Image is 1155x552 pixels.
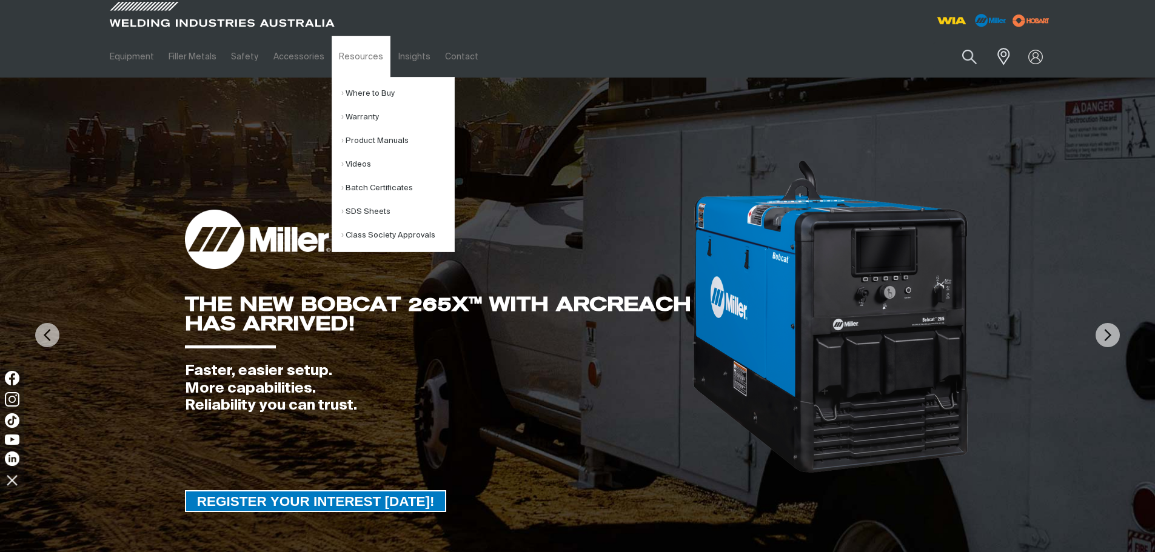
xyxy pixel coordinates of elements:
[102,36,815,78] nav: Main
[341,200,454,224] a: SDS Sheets
[2,470,22,490] img: hide socials
[341,129,454,153] a: Product Manuals
[341,153,454,176] a: Videos
[224,36,266,78] a: Safety
[332,36,390,78] a: Resources
[341,224,454,247] a: Class Society Approvals
[332,77,455,252] ul: Resources Submenu
[341,176,454,200] a: Batch Certificates
[390,36,437,78] a: Insights
[5,392,19,407] img: Instagram
[185,362,691,414] div: Faster, easier setup. More capabilities. Reliability you can trust.
[341,105,454,129] a: Warranty
[35,323,59,347] img: PrevArrow
[5,451,19,466] img: LinkedIn
[949,42,990,71] button: Search products
[186,490,446,512] span: REGISTER YOUR INTEREST [DATE]!
[266,36,332,78] a: Accessories
[5,413,19,428] img: TikTok
[933,42,989,71] input: Product name or item number...
[341,82,454,105] a: Where to Buy
[1096,323,1120,347] img: NextArrow
[5,371,19,385] img: Facebook
[5,434,19,445] img: YouTube
[438,36,486,78] a: Contact
[185,490,447,512] a: REGISTER YOUR INTEREST TODAY!
[185,294,691,333] div: THE NEW BOBCAT 265X™ WITH ARCREACH HAS ARRIVED!
[102,36,161,78] a: Equipment
[161,36,224,78] a: Filler Metals
[1009,12,1053,30] img: miller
